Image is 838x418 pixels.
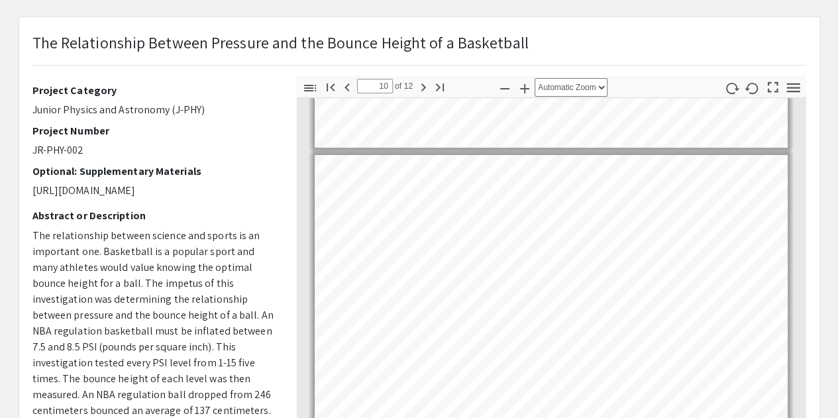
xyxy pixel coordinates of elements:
button: Tools [782,78,804,97]
h2: Abstract or Description [32,209,277,222]
button: Go to First Page [319,77,342,96]
iframe: Chat [10,358,56,408]
input: Page [357,79,393,93]
button: Switch to Presentation Mode [761,76,784,95]
button: Rotate Clockwise [720,78,743,97]
p: Junior Physics and Astronomy (J-PHY) [32,102,277,118]
h2: Project Category [32,84,277,97]
button: Toggle Sidebar [299,78,321,97]
button: Rotate Counterclockwise [741,78,763,97]
button: Previous Page [336,77,358,96]
p: The Relationship Between Pressure and the Bounce Height of a Basketball [32,30,529,54]
select: Zoom [535,78,607,97]
p: [URL][DOMAIN_NAME] [32,183,277,199]
button: Next Page [412,77,435,96]
button: Zoom Out [494,78,516,97]
button: Go to Last Page [429,77,451,96]
p: JR-PHY-002 [32,142,277,158]
h2: Optional: Supplementary Materials [32,165,277,178]
button: Zoom In [513,78,536,97]
h2: Project Number [32,125,277,137]
span: of 12 [393,79,413,93]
